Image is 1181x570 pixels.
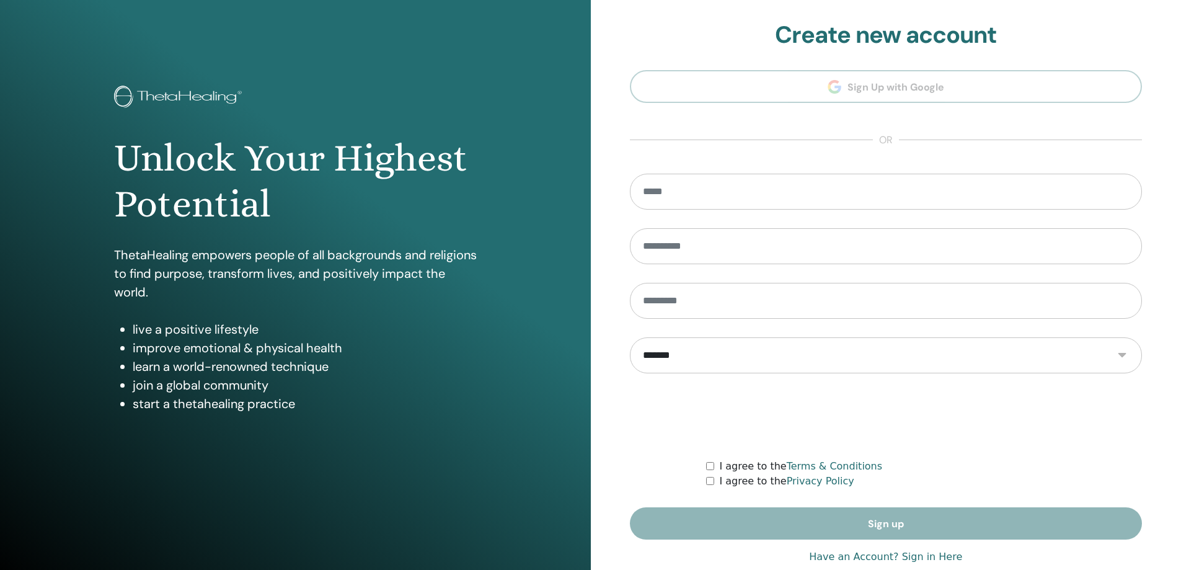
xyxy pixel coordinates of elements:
a: Terms & Conditions [787,460,882,472]
a: Have an Account? Sign in Here [809,550,962,564]
h1: Unlock Your Highest Potential [114,135,477,228]
h2: Create new account [630,21,1143,50]
li: start a thetahealing practice [133,394,477,413]
li: join a global community [133,376,477,394]
label: I agree to the [719,459,882,474]
span: or [873,133,899,148]
label: I agree to the [719,474,854,489]
li: improve emotional & physical health [133,339,477,357]
p: ThetaHealing empowers people of all backgrounds and religions to find purpose, transform lives, a... [114,246,477,301]
li: live a positive lifestyle [133,320,477,339]
a: Privacy Policy [787,475,854,487]
iframe: reCAPTCHA [792,392,980,440]
li: learn a world-renowned technique [133,357,477,376]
